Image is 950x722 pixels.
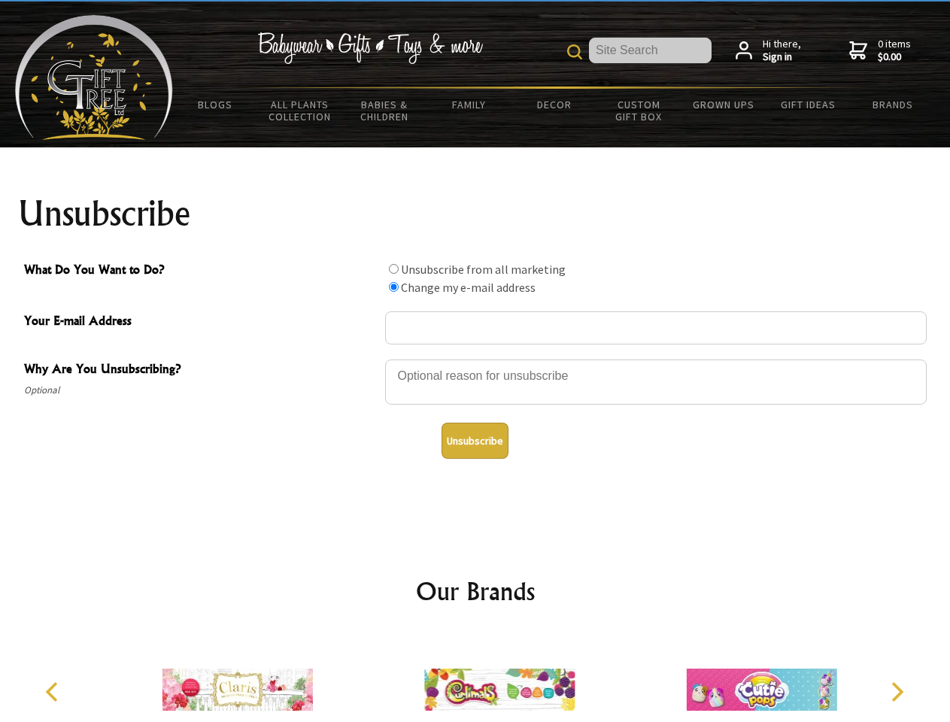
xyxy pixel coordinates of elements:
input: Site Search [589,38,712,63]
a: Brands [851,89,936,120]
button: Previous [38,675,71,708]
a: All Plants Collection [258,89,343,132]
img: product search [567,44,582,59]
a: Decor [511,89,596,120]
input: What Do You Want to Do? [389,264,399,274]
h2: Our Brands [30,573,921,609]
label: Unsubscribe from all marketing [401,262,566,277]
a: Gift Ideas [766,89,851,120]
button: Unsubscribe [442,423,508,459]
h1: Unsubscribe [18,196,933,232]
a: 0 items$0.00 [849,38,911,64]
input: What Do You Want to Do? [389,282,399,292]
span: Your E-mail Address [24,311,378,333]
a: Babies & Children [342,89,427,132]
span: Optional [24,381,378,399]
button: Next [880,675,913,708]
span: What Do You Want to Do? [24,260,378,282]
img: Babyware - Gifts - Toys and more... [15,15,173,140]
a: Family [427,89,512,120]
input: Your E-mail Address [385,311,927,344]
span: 0 items [878,37,911,64]
img: Babywear - Gifts - Toys & more [257,32,483,64]
span: Why Are You Unsubscribing? [24,359,378,381]
strong: $0.00 [878,50,911,64]
a: Grown Ups [681,89,766,120]
label: Change my e-mail address [401,280,536,295]
a: Hi there,Sign in [736,38,801,64]
strong: Sign in [763,50,801,64]
textarea: Why Are You Unsubscribing? [385,359,927,405]
span: Hi there, [763,38,801,64]
a: Custom Gift Box [596,89,681,132]
a: BLOGS [173,89,258,120]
